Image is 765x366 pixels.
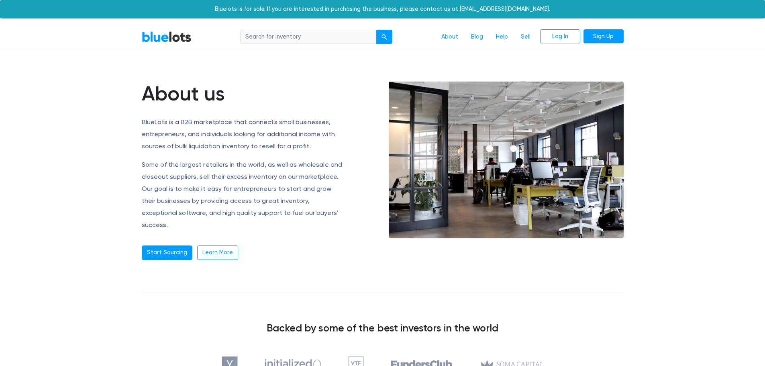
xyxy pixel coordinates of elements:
[142,82,345,106] h1: About us
[240,30,377,44] input: Search for inventory
[142,31,192,43] a: BlueLots
[490,29,514,45] a: Help
[142,245,192,260] a: Start Sourcing
[514,29,537,45] a: Sell
[540,29,580,44] a: Log In
[465,29,490,45] a: Blog
[142,322,624,334] h3: Backed by some of the best investors in the world
[389,82,624,238] img: office-e6e871ac0602a9b363ffc73e1d17013cb30894adc08fbdb38787864bb9a1d2fe.jpg
[197,245,238,260] a: Learn More
[142,159,345,231] p: Some of the largest retailers in the world, as well as wholesale and closeout suppliers, sell the...
[435,29,465,45] a: About
[142,116,345,152] p: BlueLots is a B2B marketplace that connects small businesses, entrepreneurs, and individuals look...
[583,29,624,44] a: Sign Up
